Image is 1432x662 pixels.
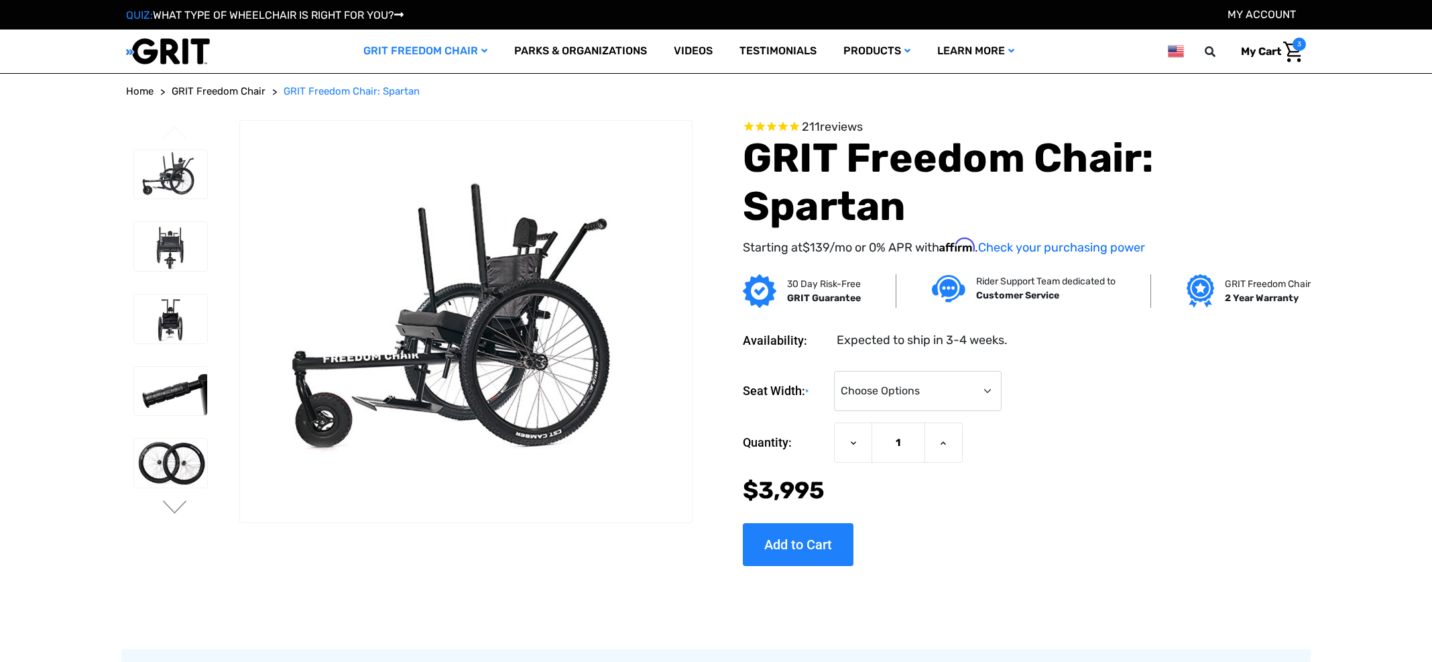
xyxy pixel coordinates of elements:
dt: Availability: [743,331,827,349]
a: Testimonials [726,30,830,73]
input: Add to Cart [743,523,853,566]
button: Go to slide 2 of 4 [161,500,189,516]
img: GRIT Freedom Chair: Spartan [240,171,692,472]
h1: GRIT Freedom Chair: Spartan [743,134,1306,231]
input: Search [1211,38,1231,66]
img: GRIT All-Terrain Wheelchair and Mobility Equipment [126,38,210,65]
img: Cart [1283,42,1303,62]
span: 211 reviews [802,119,863,134]
a: Home [126,84,154,99]
p: GRIT Freedom Chair [1225,277,1311,291]
a: Check your purchasing power - Learn more about Affirm Financing (opens in modal) [978,240,1145,255]
label: Seat Width: [743,371,827,412]
span: reviews [820,119,863,134]
a: GRIT Freedom Chair [350,30,501,73]
img: Customer service [932,275,965,302]
span: QUIZ: [126,9,153,21]
img: Grit freedom [1187,274,1214,308]
a: Parks & Organizations [501,30,660,73]
span: Home [126,85,154,97]
strong: Customer Service [976,290,1059,301]
p: Rider Support Team dedicated to [976,274,1116,288]
a: Videos [660,30,726,73]
strong: 2 Year Warranty [1225,292,1299,304]
p: Starting at /mo or 0% APR with . [743,237,1306,257]
span: $139 [802,240,829,255]
span: GRIT Freedom Chair [172,85,265,97]
a: Learn More [924,30,1028,73]
a: Products [830,30,924,73]
img: GRIT Freedom Chair: Spartan [134,150,207,199]
strong: GRIT Guarantee [787,292,861,304]
button: Go to slide 4 of 4 [161,126,189,142]
span: Rated 4.6 out of 5 stars 211 reviews [743,120,1306,135]
a: GRIT Freedom Chair [172,84,265,99]
a: QUIZ:WHAT TYPE OF WHEELCHAIR IS RIGHT FOR YOU? [126,9,404,21]
span: Affirm [939,237,975,252]
img: GRIT Freedom Chair: Spartan [134,222,207,271]
img: GRIT Guarantee [743,274,776,308]
span: 3 [1293,38,1306,51]
img: GRIT Freedom Chair: Spartan [134,294,207,343]
span: GRIT Freedom Chair: Spartan [284,85,420,97]
nav: Breadcrumb [126,84,1306,99]
a: Cart with 3 items [1231,38,1306,66]
img: GRIT Freedom Chair: Spartan [134,367,207,416]
dd: Expected to ship in 3-4 weeks. [837,331,1008,349]
img: GRIT Freedom Chair: Spartan [134,439,207,488]
img: us.png [1168,43,1184,60]
span: $3,995 [743,476,825,504]
p: 30 Day Risk-Free [787,277,861,291]
label: Quantity: [743,423,827,463]
a: Account [1228,8,1296,21]
span: My Cart [1241,45,1281,58]
a: GRIT Freedom Chair: Spartan [284,84,420,99]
